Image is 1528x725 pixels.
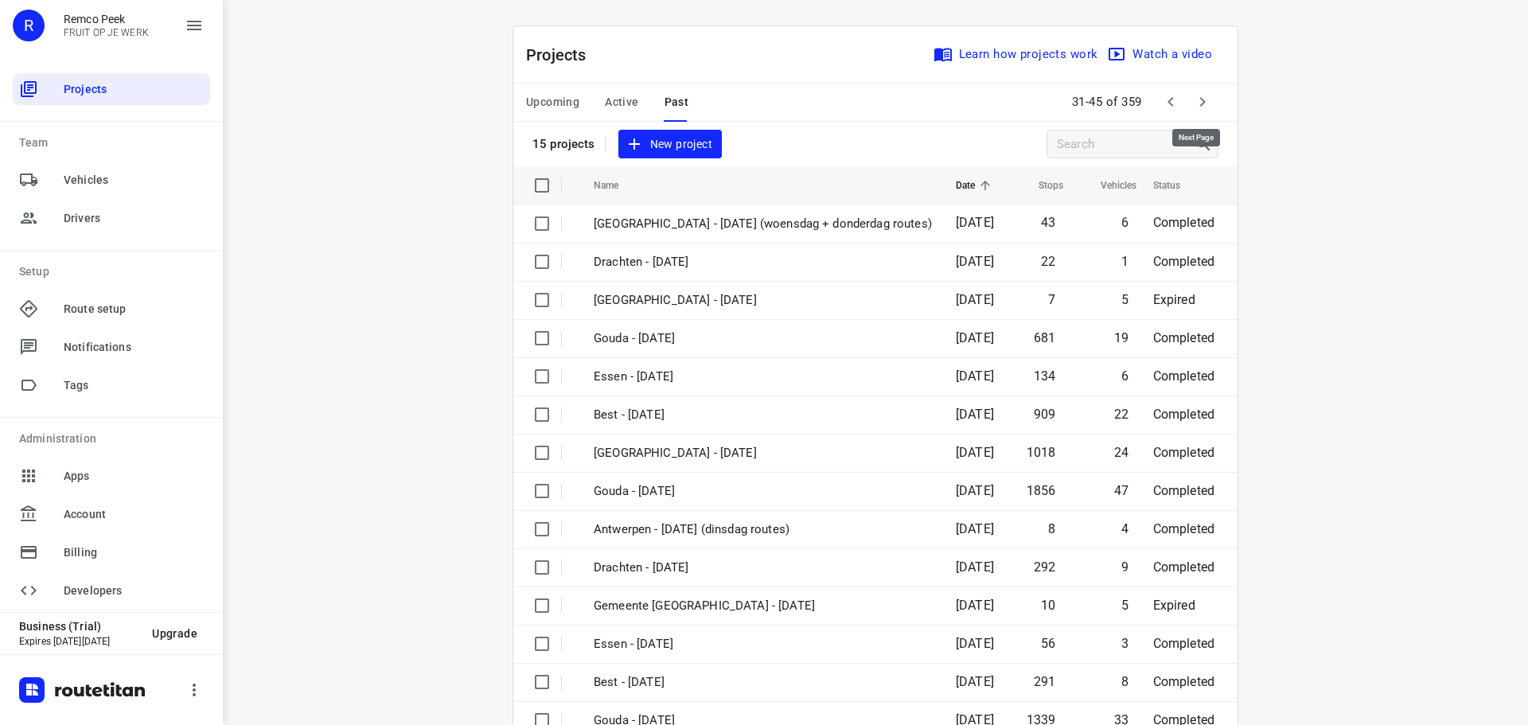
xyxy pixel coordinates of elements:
span: 291 [1034,674,1056,689]
p: Antwerpen - Thursday (woensdag + donderdag routes) [594,215,932,233]
span: 1 [1121,254,1128,269]
div: Route setup [13,293,210,325]
p: Essen - Wednesday [594,368,932,386]
span: [DATE] [956,636,994,651]
span: Previous Page [1155,86,1187,118]
span: 19 [1114,330,1128,345]
span: 56 [1041,636,1055,651]
p: Administration [19,431,210,447]
span: 681 [1034,330,1056,345]
span: [DATE] [956,483,994,498]
span: 47 [1114,483,1128,498]
span: 134 [1034,368,1056,384]
span: Account [64,506,204,523]
span: Completed [1153,254,1215,269]
p: Drachten - Thursday [594,253,932,271]
span: Completed [1153,407,1215,422]
span: Tags [64,377,204,394]
span: Vehicles [1080,176,1137,195]
p: Setup [19,263,210,280]
span: New project [628,134,712,154]
span: Completed [1153,483,1215,498]
span: 22 [1114,407,1128,422]
span: Completed [1153,636,1215,651]
span: Completed [1153,330,1215,345]
span: [DATE] [956,292,994,307]
span: 8 [1048,521,1055,536]
span: Upgrade [152,627,197,640]
span: [DATE] [956,521,994,536]
div: Drivers [13,202,210,234]
span: Notifications [64,339,204,356]
div: Apps [13,460,210,492]
span: Billing [64,544,204,561]
p: 15 projects [532,137,595,151]
p: Expires [DATE][DATE] [19,636,139,647]
span: Completed [1153,521,1215,536]
p: Business (Trial) [19,620,139,633]
p: Remco Peek [64,13,149,25]
button: Upgrade [139,619,210,648]
p: Gemeente Rotterdam - Wednesday [594,597,932,615]
span: 7 [1048,292,1055,307]
div: Tags [13,369,210,401]
p: Best - Wednesday [594,406,932,424]
span: Completed [1153,674,1215,689]
span: 6 [1121,215,1128,230]
p: FRUIT OP JE WERK [64,27,149,38]
span: [DATE] [956,559,994,575]
span: 31-45 of 359 [1066,85,1148,119]
span: Completed [1153,445,1215,460]
span: 6 [1121,368,1128,384]
span: 43 [1041,215,1055,230]
span: Completed [1153,215,1215,230]
span: 5 [1121,292,1128,307]
span: 9 [1121,559,1128,575]
div: Notifications [13,331,210,363]
span: 1856 [1027,483,1056,498]
span: 1018 [1027,445,1056,460]
div: Developers [13,575,210,606]
span: Apps [64,468,204,485]
span: [DATE] [956,215,994,230]
span: Completed [1153,559,1215,575]
span: 4 [1121,521,1128,536]
span: 3 [1121,636,1128,651]
span: Past [665,92,689,112]
p: Projects [526,43,599,67]
span: [DATE] [956,674,994,689]
p: Zwolle - Wednesday [594,444,932,462]
div: Projects [13,73,210,105]
button: New project [618,130,722,159]
span: 8 [1121,674,1128,689]
span: 22 [1041,254,1055,269]
span: Projects [64,81,204,98]
span: Vehicles [64,172,204,189]
span: Completed [1153,368,1215,384]
p: Gouda - Wednesday [594,482,932,501]
div: R [13,10,45,41]
span: [DATE] [956,254,994,269]
div: Account [13,498,210,530]
span: Date [956,176,996,195]
span: [DATE] [956,368,994,384]
span: [DATE] [956,598,994,613]
span: Expired [1153,598,1195,613]
span: Stops [1018,176,1064,195]
p: Team [19,134,210,151]
p: Best - Tuesday [594,673,932,692]
div: Search [1194,134,1218,154]
input: Search projects [1057,132,1194,157]
span: [DATE] [956,445,994,460]
span: [DATE] [956,330,994,345]
span: Drivers [64,210,204,227]
div: Billing [13,536,210,568]
span: Expired [1153,292,1195,307]
span: [DATE] [956,407,994,422]
span: 5 [1121,598,1128,613]
div: Vehicles [13,164,210,196]
p: Essen - Tuesday [594,635,932,653]
span: Route setup [64,301,204,318]
span: Upcoming [526,92,579,112]
span: Active [605,92,638,112]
